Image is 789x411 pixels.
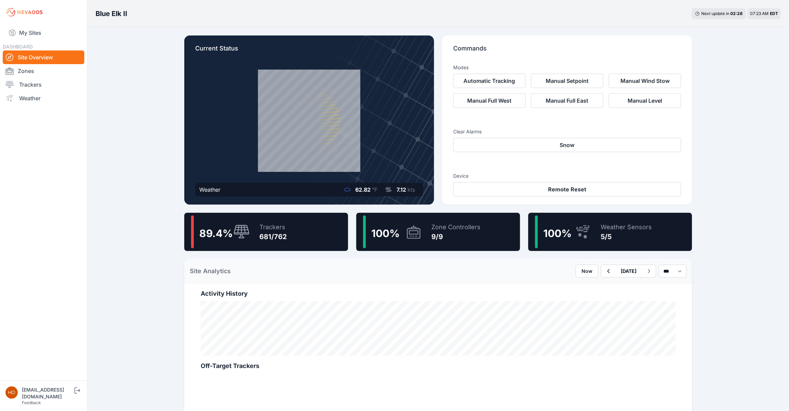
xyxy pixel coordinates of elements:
[609,93,681,108] button: Manual Level
[201,361,676,371] h2: Off-Target Trackers
[5,7,44,18] img: Nevados
[3,50,84,64] a: Site Overview
[96,9,127,18] h3: Blue Elk II
[3,25,84,41] a: My Sites
[199,227,233,239] span: 89.4 %
[355,186,371,193] span: 62.82
[453,138,681,152] button: Snow
[609,74,681,88] button: Manual Wind Stow
[453,64,469,71] h3: Modes
[96,5,127,23] nav: Breadcrumb
[453,182,681,196] button: Remote Reset
[453,173,681,179] h3: Device
[453,93,526,108] button: Manual Full West
[3,64,84,78] a: Zones
[371,227,400,239] span: 100 %
[190,266,231,276] h2: Site Analytics
[184,213,348,251] a: 89.4%Trackers681/762
[22,400,41,405] a: Feedback
[528,213,692,251] a: 100%Weather Sensors5/5
[701,11,729,16] span: Next update in
[195,44,423,59] p: Current Status
[453,74,526,88] button: Automatic Tracking
[431,222,480,232] div: Zone Controllers
[531,74,603,88] button: Manual Setpoint
[259,232,287,241] div: 681/762
[356,213,520,251] a: 100%Zone Controllers9/9
[201,289,676,298] h2: Activity History
[372,186,377,193] span: °F
[750,11,769,16] span: 07:23 AM
[601,232,652,241] div: 5/5
[770,11,778,16] span: EDT
[3,78,84,91] a: Trackers
[453,44,681,59] p: Commands
[431,232,480,241] div: 9/9
[531,93,603,108] button: Manual Full East
[601,222,652,232] div: Weather Sensors
[407,186,415,193] span: kts
[730,11,743,16] div: 02 : 28
[5,386,18,399] img: horsepowersolar@invenergy.com
[615,265,642,277] button: [DATE]
[453,128,681,135] h3: Clear Alarms
[397,186,406,193] span: 7.12
[259,222,287,232] div: Trackers
[3,91,84,105] a: Weather
[576,265,598,278] button: Now
[199,186,220,194] div: Weather
[543,227,572,239] span: 100 %
[3,44,33,49] span: DASHBOARD
[22,386,73,400] div: [EMAIL_ADDRESS][DOMAIN_NAME]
